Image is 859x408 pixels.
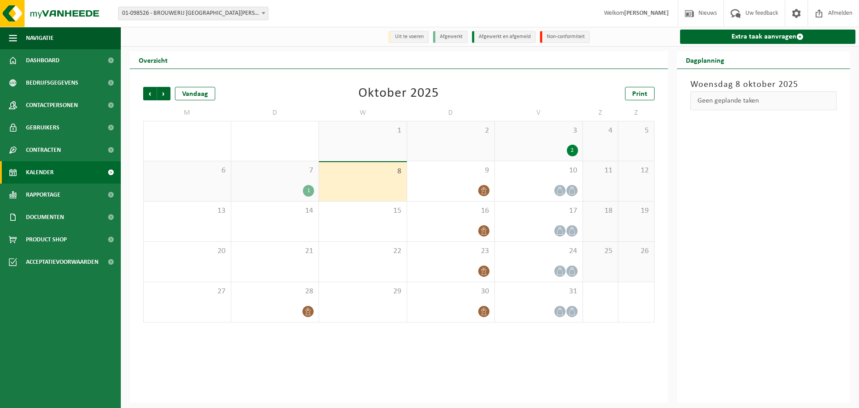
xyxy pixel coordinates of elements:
[499,246,578,256] span: 24
[412,166,490,176] span: 9
[567,145,578,156] div: 2
[433,31,468,43] li: Afgewerkt
[26,72,78,94] span: Bedrijfsgegevens
[26,139,61,161] span: Contracten
[472,31,536,43] li: Afgewerkt en afgemeld
[323,126,402,136] span: 1
[148,287,226,296] span: 27
[323,287,402,296] span: 29
[583,105,619,121] td: Z
[319,105,407,121] td: W
[148,206,226,216] span: 13
[26,27,54,49] span: Navigatie
[412,287,490,296] span: 30
[632,90,647,98] span: Print
[677,51,733,69] h2: Dagplanning
[26,94,78,116] span: Contactpersonen
[236,206,315,216] span: 14
[623,206,649,216] span: 19
[407,105,495,121] td: D
[587,126,614,136] span: 4
[499,166,578,176] span: 10
[587,166,614,176] span: 11
[624,10,669,17] strong: [PERSON_NAME]
[26,184,60,206] span: Rapportage
[412,206,490,216] span: 16
[358,87,439,100] div: Oktober 2025
[236,166,315,176] span: 7
[130,51,177,69] h2: Overzicht
[231,105,319,121] td: D
[303,185,314,197] div: 1
[690,91,837,110] div: Geen geplande taken
[587,206,614,216] span: 18
[623,246,649,256] span: 26
[690,78,837,91] h3: Woensdag 8 oktober 2025
[157,87,170,100] span: Volgende
[323,246,402,256] span: 22
[143,87,157,100] span: Vorige
[148,246,226,256] span: 20
[499,126,578,136] span: 3
[26,161,54,184] span: Kalender
[625,87,655,100] a: Print
[323,206,402,216] span: 15
[680,30,856,44] a: Extra taak aanvragen
[26,116,60,139] span: Gebruikers
[540,31,590,43] li: Non-conformiteit
[623,126,649,136] span: 5
[623,166,649,176] span: 12
[26,206,64,228] span: Documenten
[499,287,578,296] span: 31
[388,31,429,43] li: Uit te voeren
[412,126,490,136] span: 2
[618,105,654,121] td: Z
[148,166,226,176] span: 6
[143,105,231,121] td: M
[323,167,402,176] span: 8
[412,246,490,256] span: 23
[26,49,60,72] span: Dashboard
[499,206,578,216] span: 17
[236,246,315,256] span: 21
[587,246,614,256] span: 25
[236,287,315,296] span: 28
[26,228,67,251] span: Product Shop
[119,7,268,20] span: 01-098526 - BROUWERIJ SINT BERNARDUS - WATOU
[175,87,215,100] div: Vandaag
[495,105,583,121] td: V
[118,7,268,20] span: 01-098526 - BROUWERIJ SINT BERNARDUS - WATOU
[26,251,98,273] span: Acceptatievoorwaarden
